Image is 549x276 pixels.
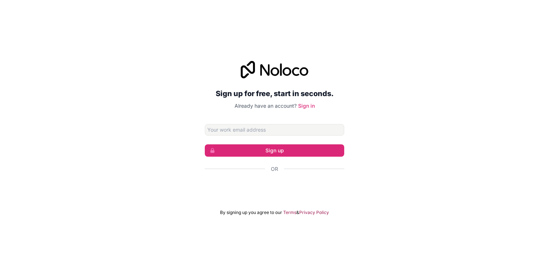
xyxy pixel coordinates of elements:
a: Terms [283,210,296,215]
a: Sign in [298,103,315,109]
span: Already have an account? [235,103,297,109]
input: Email address [205,124,344,136]
button: Sign up [205,144,344,157]
span: By signing up you agree to our [220,210,282,215]
a: Privacy Policy [299,210,329,215]
h2: Sign up for free, start in seconds. [205,87,344,100]
span: & [296,210,299,215]
span: Or [271,165,278,173]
